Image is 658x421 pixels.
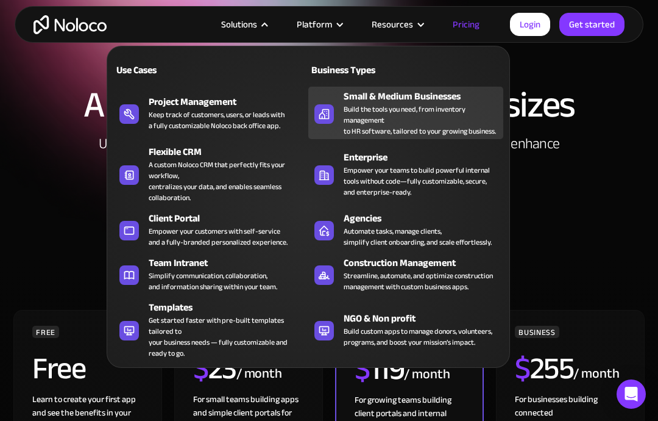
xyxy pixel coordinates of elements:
[193,353,236,384] h2: 23
[113,253,308,295] a: Team IntranetSimplify communication, collaboration,and information sharing within your team.
[515,353,573,384] h2: 255
[344,326,492,348] div: Build custom apps to manage donors, volunteers, programs, and boost your mission’s impact.
[149,270,277,292] div: Simplify communication, collaboration, and information sharing within your team.
[149,159,302,203] div: A custom Noloco CRM that perfectly fits your workflow, centralizes your data, and enables seamles...
[149,95,314,109] div: Project Management
[149,109,285,131] div: Keep track of customers, users, or leads with a fully customizable Noloco back office app.
[34,15,107,34] a: home
[113,56,308,84] a: Use Cases
[113,298,308,361] a: TemplatesGet started faster with pre-built templates tailored toyour business needs — fully custo...
[573,364,619,384] div: / month
[559,13,624,36] a: Get started
[308,253,503,295] a: Construction ManagementStreamline, automate, and optimize constructionmanagement with custom busi...
[149,315,302,359] div: Get started faster with pre-built templates tailored to your business needs — fully customizable ...
[149,211,314,226] div: Client Portal
[344,104,497,137] div: Build the tools you need, from inventory management to HR software, tailored to your growing busi...
[107,29,510,368] nav: Solutions
[149,256,314,270] div: Team Intranet
[113,209,308,250] a: Client PortalEmpower your customers with self-serviceand a fully-branded personalized experience.
[344,270,493,292] div: Streamline, automate, and optimize construction management with custom business apps.
[297,16,332,32] div: Platform
[437,16,495,32] a: Pricing
[344,256,509,270] div: Construction Management
[32,353,85,384] h2: Free
[510,13,550,36] a: Login
[344,150,509,165] div: Enterprise
[308,298,503,361] a: NGO & Non profitBuild custom apps to manage donors, volunteers,programs, and boost your mission’s...
[85,135,573,170] h2: Use Noloco for Free. Upgrade to increase record limits, enable data sources, enhance permissions ...
[515,326,559,338] div: BUSINESS
[12,87,646,123] h1: A plan for organizations of all sizes
[281,16,356,32] div: Platform
[149,300,314,315] div: Templates
[372,16,413,32] div: Resources
[149,145,314,159] div: Flexible CRM
[113,87,308,139] a: Project ManagementKeep track of customers, users, or leads witha fully customizable Noloco back o...
[206,16,281,32] div: Solutions
[308,87,503,139] a: Small & Medium BusinessesBuild the tools you need, from inventory managementto HR software, tailo...
[308,63,401,77] div: Business Types
[617,380,646,409] div: Open Intercom Messenger
[344,89,509,104] div: Small & Medium Businesses
[308,142,503,206] a: EnterpriseEmpower your teams to build powerful internal tools without code—fully customizable, se...
[515,340,530,397] span: $
[355,354,404,384] h2: 119
[356,16,437,32] div: Resources
[308,56,503,84] a: Business Types
[193,340,208,397] span: $
[344,165,497,198] div: Empower your teams to build powerful internal tools without code—fully customizable, secure, and ...
[355,340,370,398] span: $
[344,311,509,326] div: NGO & Non profit
[308,209,503,250] a: AgenciesAutomate tasks, manage clients,simplify client onboarding, and scale effortlessly.
[113,63,206,77] div: Use Cases
[221,16,257,32] div: Solutions
[404,365,450,384] div: / month
[32,326,59,338] div: FREE
[149,226,288,248] div: Empower your customers with self-service and a fully-branded personalized experience.
[236,364,282,384] div: / month
[113,142,308,206] a: Flexible CRMA custom Noloco CRM that perfectly fits your workflow,centralizes your data, and enab...
[344,226,492,248] div: Automate tasks, manage clients, simplify client onboarding, and scale effortlessly.
[344,211,509,226] div: Agencies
